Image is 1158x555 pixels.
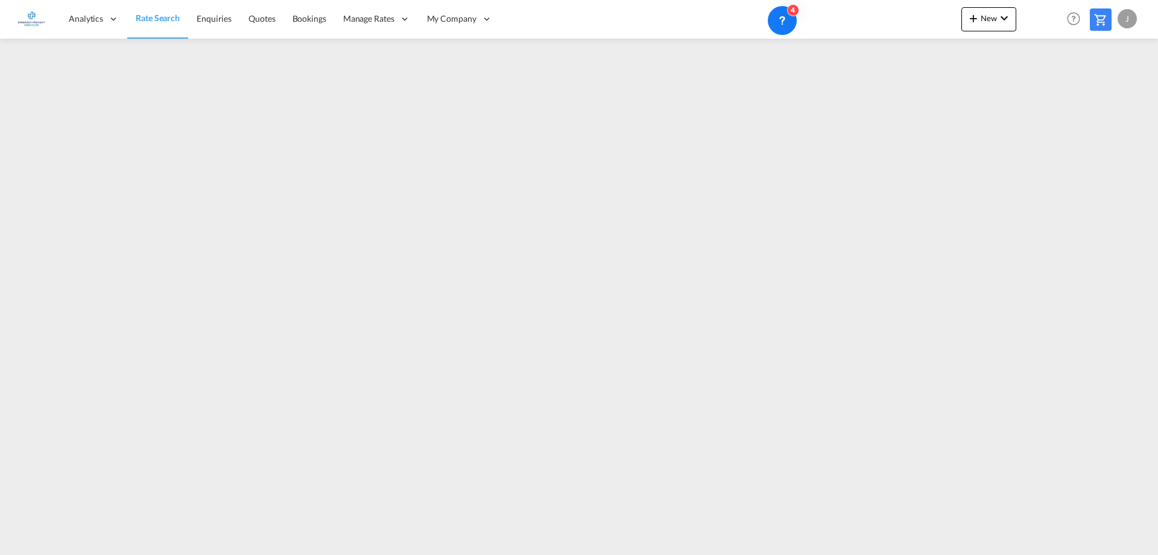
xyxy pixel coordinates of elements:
[997,11,1011,25] md-icon: icon-chevron-down
[1063,8,1090,30] div: Help
[1063,8,1084,29] span: Help
[1118,9,1137,28] div: J
[18,5,45,33] img: e1326340b7c511ef854e8d6a806141ad.jpg
[136,13,180,23] span: Rate Search
[248,13,275,24] span: Quotes
[966,13,1011,23] span: New
[343,13,394,25] span: Manage Rates
[197,13,232,24] span: Enquiries
[69,13,103,25] span: Analytics
[961,7,1016,31] button: icon-plus 400-fgNewicon-chevron-down
[427,13,476,25] span: My Company
[293,13,326,24] span: Bookings
[966,11,981,25] md-icon: icon-plus 400-fg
